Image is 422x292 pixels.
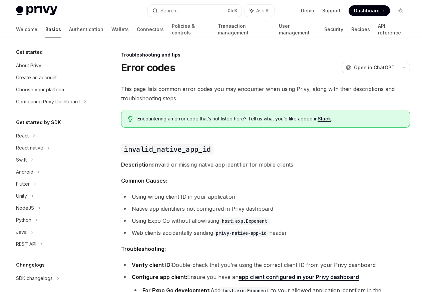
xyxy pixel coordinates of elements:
[245,5,274,17] button: Ask AI
[318,116,331,122] a: Slack
[16,274,53,282] div: SDK changelogs
[16,48,43,56] h5: Get started
[121,204,410,213] li: Native app identifiers not configured in Privy dashboard
[121,84,410,103] span: This page lists common error codes you may encounter when using Privy, along with their descripti...
[132,262,172,268] strong: Verify client ID:
[16,192,27,200] div: Unity
[16,132,29,140] div: React
[160,7,179,15] div: Search...
[378,21,406,37] a: API reference
[301,7,314,14] a: Demo
[137,21,164,37] a: Connectors
[16,204,34,212] div: NodeJS
[354,64,395,71] span: Open in ChatGPT
[121,161,153,168] strong: Description:
[16,240,36,248] div: REST API
[16,156,27,164] div: Swift
[354,7,380,14] span: Dashboard
[121,160,410,169] span: Invalid or missing native app identifier for mobile clients
[16,21,37,37] a: Welcome
[16,168,33,176] div: Android
[69,21,103,37] a: Authentication
[16,6,57,15] img: light logo
[111,21,129,37] a: Wallets
[121,62,175,74] h1: Error codes
[121,192,410,201] li: Using wrong client ID in your application
[322,7,341,14] a: Support
[148,5,242,17] button: Search...CtrlK
[121,52,410,58] div: Troubleshooting and tips
[121,177,167,184] strong: Common Causes:
[239,274,359,281] a: app client configured in your Privy dashboard
[395,5,406,16] button: Toggle dark mode
[218,21,271,37] a: Transaction management
[349,5,390,16] a: Dashboard
[121,228,410,237] li: Web clients accidentally sending header
[213,229,269,237] code: privy-native-app-id
[11,60,96,72] a: About Privy
[228,8,238,13] span: Ctrl K
[16,86,64,94] div: Choose your platform
[16,98,80,106] div: Configuring Privy Dashboard
[16,180,30,188] div: Flutter
[256,7,270,14] span: Ask AI
[16,74,57,82] div: Create an account
[16,118,61,126] h5: Get started by SDK
[172,21,210,37] a: Policies & controls
[121,246,166,252] strong: Troubleshooting:
[219,217,270,225] code: host.exp.Exponent
[342,62,399,73] button: Open in ChatGPT
[16,216,31,224] div: Python
[45,21,61,37] a: Basics
[121,260,410,270] li: Double-check that you’re using the correct client ID from your Privy dashboard
[279,21,317,37] a: User management
[324,21,343,37] a: Security
[16,144,43,152] div: React native
[16,228,27,236] div: Java
[121,216,410,225] li: Using Expo Go without allowlisting
[137,115,403,122] span: Encountering an error code that’s not listed here? Tell us what you’d like added in .
[11,84,96,96] a: Choose your platform
[11,72,96,84] a: Create an account
[128,116,133,122] svg: Tip
[351,21,370,37] a: Recipes
[16,261,45,269] h5: Changelogs
[16,62,41,70] div: About Privy
[132,274,187,280] strong: Configure app client:
[121,144,213,155] code: invalid_native_app_id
